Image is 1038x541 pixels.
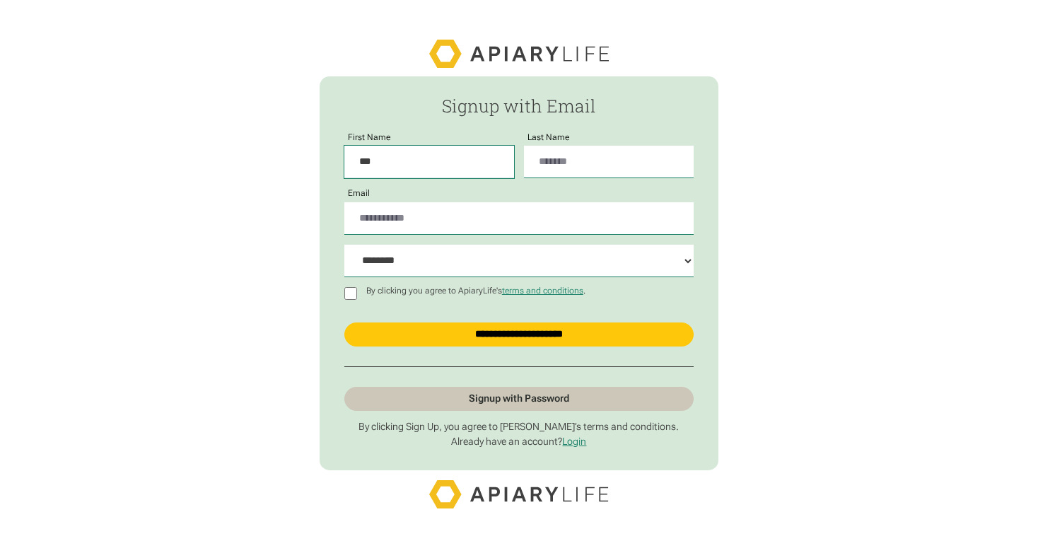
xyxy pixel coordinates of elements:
[344,189,374,198] label: Email
[320,76,718,470] form: Passwordless Signup
[362,286,589,296] p: By clicking you agree to ApiaryLife's .
[344,436,694,448] p: Already have an account?
[562,436,586,447] a: Login
[502,286,583,296] a: terms and conditions
[344,421,694,434] p: By clicking Sign Up, you agree to [PERSON_NAME]’s terms and conditions.
[344,96,694,115] h2: Signup with Email
[344,387,694,411] a: Signup with Password
[344,133,395,142] label: First Name
[524,133,573,142] label: Last Name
